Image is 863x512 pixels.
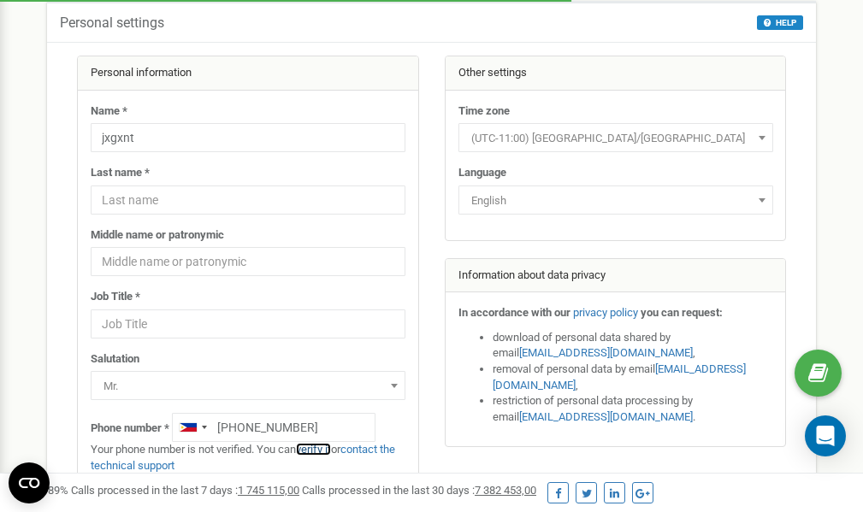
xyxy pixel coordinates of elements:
[446,259,786,293] div: Information about data privacy
[519,410,693,423] a: [EMAIL_ADDRESS][DOMAIN_NAME]
[91,351,139,368] label: Salutation
[172,413,375,442] input: +1-800-555-55-55
[91,185,405,215] input: Last name
[302,484,536,497] span: Calls processed in the last 30 days :
[757,15,803,30] button: HELP
[91,247,405,276] input: Middle name or patronymic
[91,289,140,305] label: Job Title *
[519,346,693,359] a: [EMAIL_ADDRESS][DOMAIN_NAME]
[458,123,773,152] span: (UTC-11:00) Pacific/Midway
[458,185,773,215] span: English
[458,165,506,181] label: Language
[97,374,399,398] span: Mr.
[173,414,212,441] div: Telephone country code
[91,103,127,120] label: Name *
[60,15,164,31] h5: Personal settings
[573,306,638,319] a: privacy policy
[91,123,405,152] input: Name
[238,484,299,497] u: 1 745 115,00
[458,306,570,319] strong: In accordance with our
[78,56,418,91] div: Personal information
[71,484,299,497] span: Calls processed in the last 7 days :
[475,484,536,497] u: 7 382 453,00
[91,443,395,472] a: contact the technical support
[91,371,405,400] span: Mr.
[296,443,331,456] a: verify it
[493,393,773,425] li: restriction of personal data processing by email .
[493,330,773,362] li: download of personal data shared by email ,
[641,306,723,319] strong: you can request:
[805,415,846,456] div: Open Intercom Messenger
[458,103,510,120] label: Time zone
[493,362,746,391] a: [EMAIL_ADDRESS][DOMAIN_NAME]
[91,421,169,437] label: Phone number *
[91,442,405,474] p: Your phone number is not verified. You can or
[493,362,773,393] li: removal of personal data by email ,
[91,165,150,181] label: Last name *
[464,189,767,213] span: English
[464,127,767,150] span: (UTC-11:00) Pacific/Midway
[446,56,786,91] div: Other settings
[91,309,405,338] input: Job Title
[91,227,224,244] label: Middle name or patronymic
[9,462,50,503] button: Open CMP widget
